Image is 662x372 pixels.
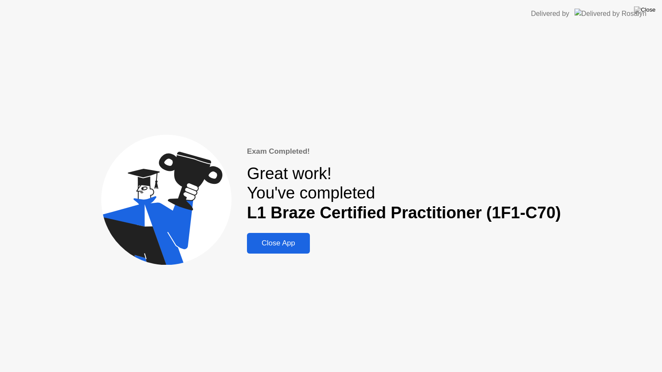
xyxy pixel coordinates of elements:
img: Delivered by Rosalyn [575,9,646,19]
div: Exam Completed! [247,146,561,157]
button: Close App [247,233,310,254]
div: Close App [250,239,307,248]
div: Great work! You've completed [247,164,561,223]
b: L1 Braze Certified Practitioner (1F1-C70) [247,204,561,222]
div: Delivered by [531,9,569,19]
img: Close [634,6,656,13]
